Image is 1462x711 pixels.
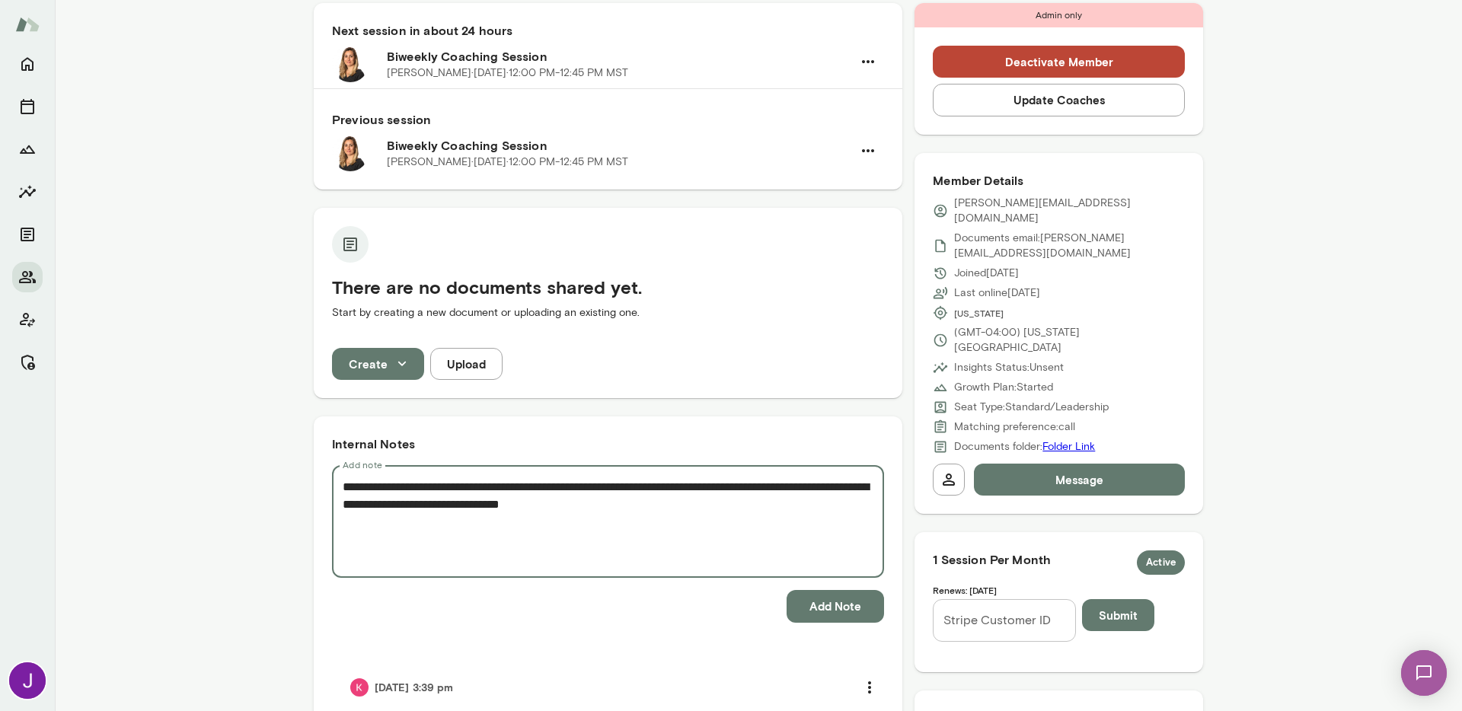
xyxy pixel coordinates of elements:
[974,464,1185,496] button: Message
[350,678,369,697] img: Kya Fee
[954,307,1004,319] span: [US_STATE]
[12,262,43,292] button: Members
[12,347,43,378] button: Manage
[332,435,884,453] h6: Internal Notes
[332,110,884,129] h6: Previous session
[1137,555,1185,570] span: Active
[12,177,43,207] button: Insights
[787,590,884,622] button: Add Note
[954,285,1040,301] p: Last online [DATE]
[954,325,1185,355] p: (GMT-04:00) [US_STATE][GEOGRAPHIC_DATA]
[933,550,1185,575] h6: 1 Session Per Month
[387,65,628,81] p: [PERSON_NAME] · [DATE] · 12:00 PM-12:45 PM MST
[933,46,1185,78] button: Deactivate Member
[915,3,1203,27] div: Admin only
[430,348,503,380] button: Upload
[12,219,43,250] button: Documents
[954,231,1185,261] p: Documents email: [PERSON_NAME][EMAIL_ADDRESS][DOMAIN_NAME]
[375,680,453,695] h6: [DATE] 3:39 pm
[933,171,1185,190] h6: Member Details
[954,360,1064,375] p: Insights Status: Unsent
[1082,599,1154,631] button: Submit
[12,304,43,335] button: Client app
[1042,440,1095,453] a: Folder Link
[933,84,1185,116] button: Update Coaches
[12,91,43,122] button: Sessions
[933,585,997,595] span: Renews: [DATE]
[854,671,886,703] button: more
[387,155,628,170] p: [PERSON_NAME] · [DATE] · 12:00 PM-12:45 PM MST
[954,439,1095,454] p: Documents folder:
[9,662,46,699] img: Jocelyn Grodin
[954,266,1019,281] p: Joined [DATE]
[12,49,43,79] button: Home
[343,458,382,471] label: Add note
[954,196,1185,226] p: [PERSON_NAME][EMAIL_ADDRESS][DOMAIN_NAME]
[332,348,424,380] button: Create
[332,275,884,299] h5: There are no documents shared yet.
[15,10,40,39] img: Mento
[12,134,43,164] button: Growth Plan
[954,419,1075,435] p: Matching preference: call
[332,21,884,40] h6: Next session in about 24 hours
[387,47,852,65] h6: Biweekly Coaching Session
[954,380,1053,395] p: Growth Plan: Started
[387,136,852,155] h6: Biweekly Coaching Session
[954,400,1109,415] p: Seat Type: Standard/Leadership
[332,305,884,320] p: Start by creating a new document or uploading an existing one.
